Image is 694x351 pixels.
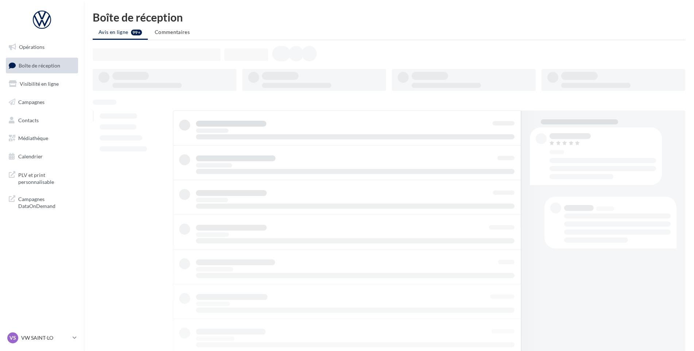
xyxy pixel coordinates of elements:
span: Calendrier [18,153,43,159]
span: VS [9,334,16,342]
span: PLV et print personnalisable [18,170,75,186]
span: Médiathèque [18,135,48,141]
span: Boîte de réception [19,62,60,68]
span: Visibilité en ligne [20,81,59,87]
p: VW SAINT-LO [21,334,70,342]
a: VS VW SAINT-LO [6,331,78,345]
span: Campagnes DataOnDemand [18,194,75,210]
span: Opérations [19,44,45,50]
div: Boîte de réception [93,12,685,23]
a: PLV et print personnalisable [4,167,80,189]
span: Commentaires [155,29,190,35]
a: Boîte de réception [4,58,80,73]
a: Opérations [4,39,80,55]
span: Contacts [18,117,39,123]
a: Médiathèque [4,131,80,146]
a: Visibilité en ligne [4,76,80,92]
a: Contacts [4,113,80,128]
span: Campagnes [18,99,45,105]
a: Campagnes DataOnDemand [4,191,80,213]
a: Campagnes [4,94,80,110]
a: Calendrier [4,149,80,164]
